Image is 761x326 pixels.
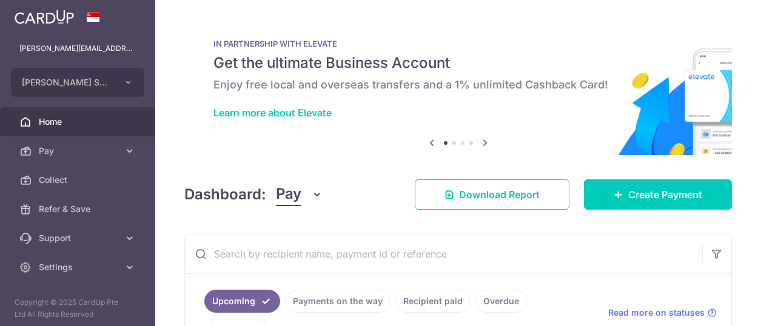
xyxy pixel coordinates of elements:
span: Support [39,232,119,244]
span: Settings [39,261,119,273]
a: Payments on the way [285,290,391,313]
span: Download Report [459,187,540,202]
span: [PERSON_NAME] SECRETARIAL PTE. LTD. [22,76,112,88]
p: IN PARTNERSHIP WITH ELEVATE [213,39,703,48]
span: Collect [39,174,119,186]
h5: Get the ultimate Business Account [213,53,703,73]
input: Search by recipient name, payment id or reference [185,235,702,273]
h4: Dashboard: [184,184,266,205]
span: Home [39,116,119,128]
span: Pay [276,183,301,206]
button: [PERSON_NAME] SECRETARIAL PTE. LTD. [11,68,144,97]
a: Learn more about Elevate [213,107,332,119]
button: Pay [276,183,323,206]
a: Create Payment [584,179,732,210]
span: Create Payment [628,187,702,202]
h6: Enjoy free local and overseas transfers and a 1% unlimited Cashback Card! [213,78,703,92]
a: Recipient paid [395,290,471,313]
a: Read more on statuses [608,307,717,319]
a: Download Report [415,179,569,210]
p: [PERSON_NAME][EMAIL_ADDRESS][DOMAIN_NAME] [19,42,136,55]
img: Renovation banner [184,19,732,155]
a: Upcoming [204,290,280,313]
img: CardUp [15,10,74,24]
span: Read more on statuses [608,307,705,319]
span: Refer & Save [39,203,119,215]
span: Pay [39,145,119,157]
a: Overdue [475,290,527,313]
